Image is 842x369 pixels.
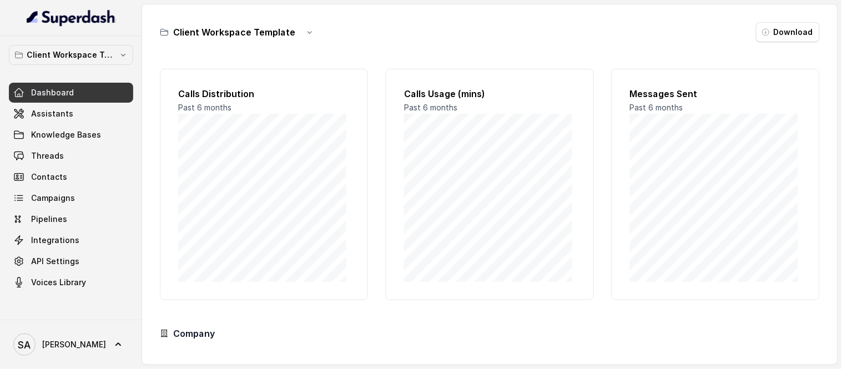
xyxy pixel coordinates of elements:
[9,167,133,187] a: Contacts
[9,83,133,103] a: Dashboard
[31,277,86,288] span: Voices Library
[31,256,79,267] span: API Settings
[31,193,75,204] span: Campaigns
[31,214,67,225] span: Pipelines
[404,87,576,100] h2: Calls Usage (mins)
[31,87,74,98] span: Dashboard
[9,146,133,166] a: Threads
[173,26,295,39] h3: Client Workspace Template
[31,108,73,119] span: Assistants
[178,87,350,100] h2: Calls Distribution
[756,22,820,42] button: Download
[9,230,133,250] a: Integrations
[9,104,133,124] a: Assistants
[9,125,133,145] a: Knowledge Bases
[18,339,31,351] text: SA
[9,188,133,208] a: Campaigns
[404,103,457,112] span: Past 6 months
[31,235,79,246] span: Integrations
[31,150,64,161] span: Threads
[42,339,106,350] span: [PERSON_NAME]
[27,48,115,62] p: Client Workspace Template
[178,103,231,112] span: Past 6 months
[31,171,67,183] span: Contacts
[630,103,683,112] span: Past 6 months
[9,45,133,65] button: Client Workspace Template
[630,87,801,100] h2: Messages Sent
[9,329,133,360] a: [PERSON_NAME]
[9,272,133,292] a: Voices Library
[27,9,116,27] img: light.svg
[173,327,215,340] h3: Company
[9,209,133,229] a: Pipelines
[9,251,133,271] a: API Settings
[31,129,101,140] span: Knowledge Bases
